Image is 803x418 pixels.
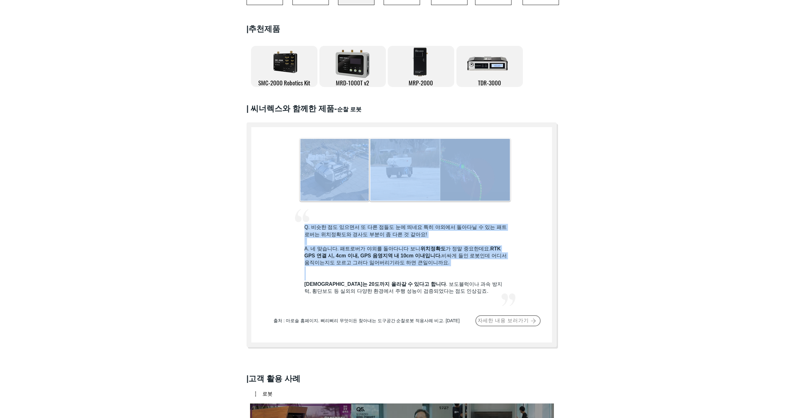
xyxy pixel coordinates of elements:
[334,104,337,113] span: -
[300,139,369,201] img: 20210406_150044.jpg
[262,391,273,397] div: 로봇
[247,104,364,113] span: ​| 씨너렉스와 함께한 제품
[478,78,501,87] span: TDR-3000
[730,391,803,418] iframe: Wix Chat
[258,78,310,87] span: SMC-2000 Robotics Kit
[388,46,454,87] a: MRP-2000
[370,139,510,201] img: 도구공간_패트로봇.png
[251,46,317,87] a: SMC-2000 Robotics Kit
[304,281,446,287] span: [DEMOGRAPHIC_DATA]는 20도까지 올라갈 수 있다고 합니다
[475,315,541,326] a: 자세한 내용 보러가기
[304,246,501,258] span: RTK GPS 연결 시, 4cm 이내, GPS 음영지역 내 10cm 이내입니다.
[304,224,507,237] span: Q. 비슷한 점도 있으면서 또 다른 점들도 눈에 띄네요 특히 야외에서 돌아다닐 수 있는 패트로버는 위치정확도와 경사도 부분이 좀 다른 것 같아요!
[273,51,297,73] img: smc-2000.png
[255,391,273,397] button: More actions for 로봇
[478,317,529,324] span: 자세한 내용 보러가기
[337,106,361,113] span: 순찰 로봇
[273,318,471,324] p: 출처 : 마로솔 홈페이지. 삐리삐리 무엇이든 찾아내는 도구공간 순찰로봇 적용사례 비교. [DATE]
[409,78,433,87] span: MRP-2000
[247,374,301,383] span: |고객 활용 사례
[319,46,386,87] a: MRD-1000T v2
[247,24,280,33] span: ​|추천제품
[304,246,507,266] span: A. 네 맞습니다. 패트로버가 야외를 돌아다니다 보니 가 정말 중요한데요. 비싸게 들인 로봇인데 어디서 움직이는지도 모르고 그러다 잃어버리기라도 하면 큰일이니까요.
[420,246,446,251] span: 위치정확도
[304,281,502,294] span: . 보도블럭이나 과속 방지턱, 횡단보도 등 실외의 다양한 환경에서 주행 성능이 검증되었다는 점도 인상깊죠.
[412,46,431,77] img: MRP-2000-removebg-preview.png
[331,46,374,81] img: 제목 없음-3.png
[456,46,523,87] a: TDR-3000
[336,78,369,87] span: MRD-1000T v2
[467,46,513,77] img: TDR-3000-removebg-preview.png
